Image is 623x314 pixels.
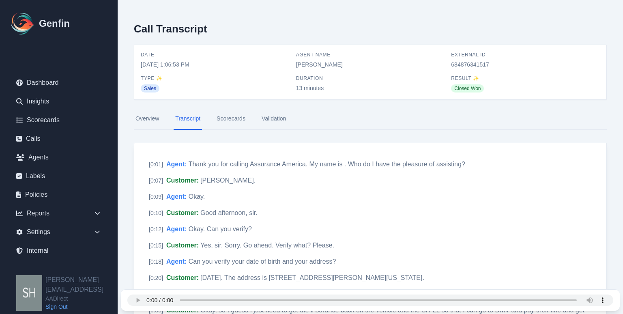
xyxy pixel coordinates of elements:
[134,108,161,130] a: Overview
[200,177,256,184] span: [PERSON_NAME].
[296,75,445,82] span: Duration
[166,258,187,265] span: Agent :
[10,243,108,259] a: Internal
[134,108,607,130] nav: Tabs
[10,187,108,203] a: Policies
[451,84,484,92] span: Closed Won
[149,161,163,168] span: [ 0:01 ]
[149,275,163,281] span: [ 0:20 ]
[10,205,108,222] div: Reports
[296,52,445,58] span: Agent Name
[134,23,207,35] h2: Call Transcript
[141,60,290,69] span: [DATE] 1:06:53 PM
[166,242,199,249] span: Customer :
[149,177,163,184] span: [ 0:07 ]
[127,295,613,306] audio: Your browser does not support the audio element.
[45,303,118,311] a: Sign Out
[10,168,108,184] a: Labels
[45,295,118,303] span: AADirect
[296,61,343,68] a: [PERSON_NAME]
[16,275,42,311] img: shane+aadirect@genfin.ai
[10,75,108,91] a: Dashboard
[166,274,199,281] span: Customer :
[149,226,163,232] span: [ 0:12 ]
[10,93,108,110] a: Insights
[260,108,288,130] a: Validation
[189,258,336,265] span: Can you verify your date of birth and your address?
[141,52,290,58] span: Date
[10,131,108,147] a: Calls
[189,161,465,168] span: Thank you for calling Assurance America. My name is . Who do I have the pleasure of assisting?
[45,275,118,295] h2: [PERSON_NAME][EMAIL_ADDRESS]
[39,17,70,30] h1: Genfin
[149,194,163,200] span: [ 0:09 ]
[141,84,159,92] span: Sales
[10,112,108,128] a: Scorecards
[166,209,199,216] span: Customer :
[451,75,600,82] span: Result ✨
[149,210,163,216] span: [ 0:10 ]
[166,226,187,232] span: Agent :
[10,11,36,37] img: Logo
[200,242,334,249] span: Yes, sir. Sorry. Go ahead. Verify what? Please.
[200,274,424,281] span: [DATE]. The address is [STREET_ADDRESS][PERSON_NAME][US_STATE].
[189,193,205,200] span: Okay.
[166,177,199,184] span: Customer :
[10,224,108,240] div: Settings
[189,226,252,232] span: Okay. Can you verify?
[296,84,445,92] span: 13 minutes
[149,258,163,265] span: [ 0:18 ]
[149,242,163,249] span: [ 0:15 ]
[10,149,108,166] a: Agents
[141,75,290,82] span: Type ✨
[451,60,600,69] span: 684876341517
[200,209,258,216] span: Good afternoon, sir.
[174,108,202,130] a: Transcript
[166,193,187,200] span: Agent :
[451,52,600,58] span: External ID
[166,161,187,168] span: Agent :
[215,108,247,130] a: Scorecards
